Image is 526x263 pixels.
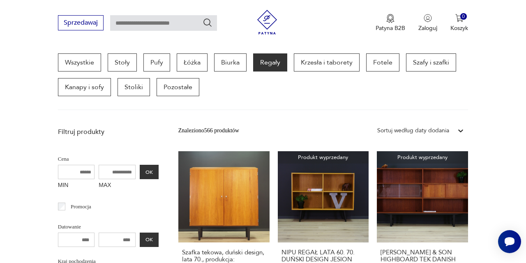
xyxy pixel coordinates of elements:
[58,53,101,72] a: Wszystkie
[177,53,208,72] a: Łóżka
[377,126,449,135] div: Sortuj według daty dodania
[157,78,199,96] a: Pozostałe
[366,53,399,72] a: Fotele
[450,14,468,32] button: 0Koszyk
[140,165,159,179] button: OK
[386,14,394,23] img: Ikona medalu
[418,14,437,32] button: Zaloguj
[71,202,91,211] p: Promocja
[376,14,405,32] button: Patyna B2B
[214,53,247,72] a: Biurka
[58,155,159,164] p: Cena
[58,179,95,192] label: MIN
[406,53,456,72] a: Szafy i szafki
[143,53,170,72] a: Pufy
[58,78,111,96] a: Kanapy i sofy
[203,18,212,28] button: Szukaj
[58,15,104,30] button: Sprzedawaj
[450,24,468,32] p: Koszyk
[108,53,137,72] a: Stoły
[424,14,432,22] img: Ikonka użytkownika
[58,222,159,231] p: Datowanie
[281,249,365,263] h3: NIPU REGAŁ LATA 60. 70. DUŃSKI DESIGN JESION
[418,24,437,32] p: Zaloguj
[376,14,405,32] a: Ikona medaluPatyna B2B
[58,127,159,136] p: Filtruj produkty
[455,14,464,22] img: Ikona koszyka
[118,78,150,96] a: Stoliki
[99,179,136,192] label: MAX
[294,53,360,72] a: Krzesła i taborety
[178,126,239,135] div: Znaleziono 566 produktów
[255,10,279,35] img: Patyna - sklep z meblami i dekoracjami vintage
[140,233,159,247] button: OK
[253,53,287,72] a: Regały
[58,21,104,26] a: Sprzedawaj
[498,230,521,253] iframe: Smartsupp widget button
[460,13,467,20] div: 0
[376,24,405,32] p: Patyna B2B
